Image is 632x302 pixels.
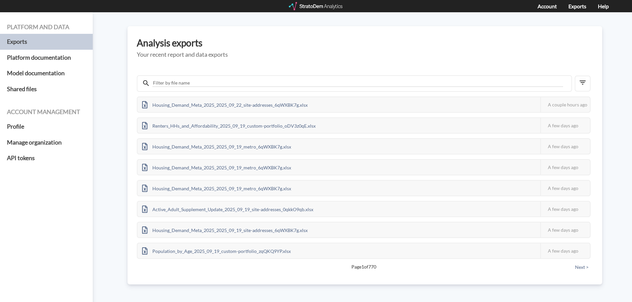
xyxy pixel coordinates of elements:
[137,226,312,232] a: Housing_Demand_Meta_2025_2025_09_19_site-addresses_6qWXBK7g.xlsx
[540,243,590,258] div: A few days ago
[540,160,590,175] div: A few days ago
[137,118,320,133] div: Renters_HHs_and_Affordability_2025_09_19_custom-portfolio_oDV3z0qE.xlsx
[137,139,296,154] div: Housing_Demand_Meta_2025_2025_09_19_metro_6qWXBK7g.xlsx
[137,122,320,128] a: Renters_HHs_and_Affordability_2025_09_19_custom-portfolio_oDV3z0qE.xlsx
[7,65,86,81] a: Model documentation
[7,135,86,151] a: Manage organization
[137,247,295,253] a: Population_by_Age_2025_09_19_custom-portfolio_zqQKQ9YP.xlsx
[137,206,318,211] a: Active_Adult_Supplement_Update_2025_09_19_site-addresses_0qkkO9qb.xlsx
[7,81,86,97] a: Shared files
[540,118,590,133] div: A few days ago
[137,51,593,58] h5: Your recent report and data exports
[538,3,557,9] a: Account
[137,164,296,169] a: Housing_Demand_Meta_2025_2025_09_19_metro_6qWXBK7g.xlsx
[540,181,590,196] div: A few days ago
[540,202,590,216] div: A few days ago
[137,38,593,48] h3: Analysis exports
[137,101,312,107] a: Housing_Demand_Meta_2025_2025_09_22_site-addresses_6qWXBK7g.xlsx
[137,243,295,258] div: Population_by_Age_2025_09_19_custom-portfolio_zqQKQ9YP.xlsx
[152,79,563,87] input: Filter by file name
[137,143,296,149] a: Housing_Demand_Meta_2025_2025_09_19_metro_6qWXBK7g.xlsx
[7,50,86,66] a: Platform documentation
[7,109,86,115] h4: Account management
[137,181,296,196] div: Housing_Demand_Meta_2025_2025_09_19_metro_6qWXBK7g.xlsx
[568,3,586,9] a: Exports
[7,119,86,135] a: Profile
[540,222,590,237] div: A few days ago
[540,139,590,154] div: A few days ago
[137,185,296,190] a: Housing_Demand_Meta_2025_2025_09_19_metro_6qWXBK7g.xlsx
[7,24,86,30] h4: Platform and data
[137,160,296,175] div: Housing_Demand_Meta_2025_2025_09_19_metro_6qWXBK7g.xlsx
[573,264,591,271] button: Next >
[7,150,86,166] a: API tokens
[598,3,609,9] a: Help
[160,264,567,270] span: Page 1 of 770
[137,222,312,237] div: Housing_Demand_Meta_2025_2025_09_19_site-addresses_6qWXBK7g.xlsx
[540,97,590,112] div: A couple hours ago
[137,97,312,112] div: Housing_Demand_Meta_2025_2025_09_22_site-addresses_6qWXBK7g.xlsx
[7,34,86,50] a: Exports
[137,202,318,216] div: Active_Adult_Supplement_Update_2025_09_19_site-addresses_0qkkO9qb.xlsx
